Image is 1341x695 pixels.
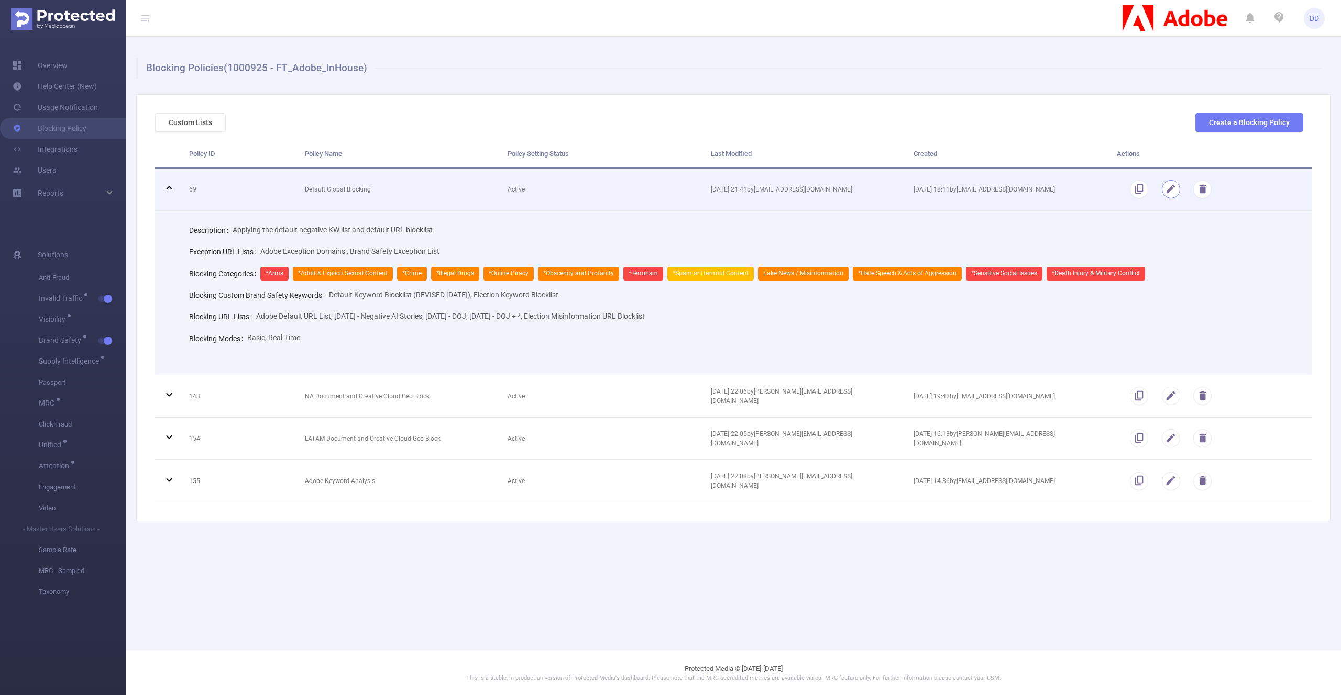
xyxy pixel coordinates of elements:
img: Protected Media [11,8,115,30]
a: Custom Lists [155,118,226,127]
span: Anti-Fraud [39,267,126,288]
span: *Crime [397,267,427,281]
label: Blocking Custom Brand Safety Keywords [189,291,329,299]
span: Policy Name [305,150,342,158]
span: Passport [39,372,126,393]
span: Active [508,186,525,193]
span: MRC - Sampled [39,561,126,581]
span: Sample Rate [39,540,126,561]
td: 143 [181,375,297,418]
span: Adobe Default URL List, [DATE] - Negative AI Stories, [DATE] - DOJ, [DATE] - DOJ + *, Election Mi... [256,312,645,320]
td: NA Document and Creative Cloud Geo Block [297,375,500,418]
a: Integrations [13,139,78,160]
span: Default Keyword Blocklist (REVISED [DATE]), Election Keyword Blocklist [329,290,558,299]
p: This is a stable, in production version of Protected Media's dashboard. Please note that the MRC ... [152,674,1315,683]
span: [DATE] 18:11 by [EMAIL_ADDRESS][DOMAIN_NAME] [914,186,1055,193]
span: Applying the default negative KW list and default URL blocklist [233,226,433,234]
td: 155 [181,460,297,502]
span: [DATE] 22:05 by [PERSON_NAME][EMAIL_ADDRESS][DOMAIN_NAME] [711,430,852,447]
span: Policy Setting Status [508,150,569,158]
span: Brand Safety [39,337,85,344]
td: 69 [181,169,297,211]
span: *Arms [260,267,289,281]
label: Exception URL Lists [189,248,260,256]
td: Default Global Blocking [297,169,500,211]
span: Active [508,435,525,442]
span: MRC [39,399,58,407]
span: Fake News / Misinformation [758,267,849,281]
span: [DATE] 14:36 by [EMAIL_ADDRESS][DOMAIN_NAME] [914,477,1055,485]
a: Users [13,160,56,181]
span: Video [39,498,126,519]
a: Overview [13,55,68,76]
span: Taxonomy [39,581,126,602]
a: Blocking Policy [13,118,86,139]
span: *Sensitive Social Issues [966,267,1042,281]
span: Click Fraud [39,414,126,435]
h1: Blocking Policies (1000925 - FT_Adobe_InHouse) [136,58,1322,79]
a: Reports [38,183,63,204]
span: [DATE] 21:41 by [EMAIL_ADDRESS][DOMAIN_NAME] [711,186,852,193]
span: Adobe Exception Domains , Brand Safety Exception List [260,247,439,255]
label: Blocking URL Lists [189,312,256,321]
span: Engagement [39,477,126,498]
span: Created [914,150,937,158]
span: Visibility [39,316,69,323]
span: *Adult & Explicit Sexual Content [293,267,393,281]
span: *Death Injury & Military Conflict [1047,267,1145,281]
span: *Terrorism [623,267,663,281]
span: Unified [39,441,65,449]
span: *Illegal Drugs [431,267,479,281]
span: [DATE] 22:06 by [PERSON_NAME][EMAIL_ADDRESS][DOMAIN_NAME] [711,388,852,405]
span: Active [508,477,525,485]
td: LATAM Document and Creative Cloud Geo Block [297,418,500,460]
span: Attention [39,462,73,469]
span: *Hate Speech & Acts of Aggression [853,267,962,281]
span: Active [508,393,525,400]
span: Basic, Real-Time [247,333,300,342]
td: 154 [181,418,297,460]
td: Adobe Keyword Analysis [297,460,500,502]
span: [DATE] 19:42 by [EMAIL_ADDRESS][DOMAIN_NAME] [914,393,1055,400]
span: *Online Piracy [483,267,534,281]
button: Create a Blocking Policy [1195,113,1303,132]
button: Custom Lists [155,113,226,132]
span: Solutions [38,244,68,265]
span: [DATE] 22:08 by [PERSON_NAME][EMAIL_ADDRESS][DOMAIN_NAME] [711,473,852,489]
a: Usage Notification [13,97,98,118]
label: Blocking Categories [189,270,260,278]
a: Help Center (New) [13,76,97,97]
span: Actions [1117,150,1140,158]
label: Blocking Modes [189,334,247,343]
span: Supply Intelligence [39,357,103,365]
label: Description [189,226,233,234]
span: Invalid Traffic [39,295,86,302]
span: [DATE] 16:13 by [PERSON_NAME][EMAIL_ADDRESS][DOMAIN_NAME] [914,430,1055,447]
footer: Protected Media © [DATE]-[DATE] [126,651,1341,695]
span: Policy ID [189,150,215,158]
span: Reports [38,189,63,197]
span: DD [1310,8,1319,29]
span: Last Modified [711,150,752,158]
span: *Obscenity and Profanity [538,267,619,281]
span: *Spam or Harmful Content [667,267,754,281]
